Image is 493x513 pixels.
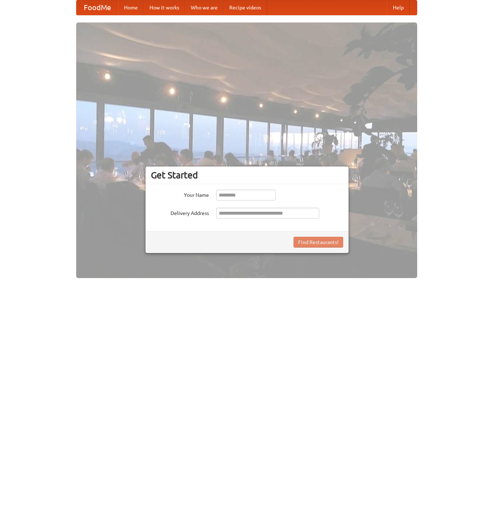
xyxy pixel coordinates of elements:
[293,237,343,248] button: Find Restaurants!
[223,0,267,15] a: Recipe videos
[118,0,144,15] a: Home
[151,208,209,217] label: Delivery Address
[77,0,118,15] a: FoodMe
[151,170,343,181] h3: Get Started
[151,190,209,199] label: Your Name
[144,0,185,15] a: How it works
[185,0,223,15] a: Who we are
[387,0,410,15] a: Help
